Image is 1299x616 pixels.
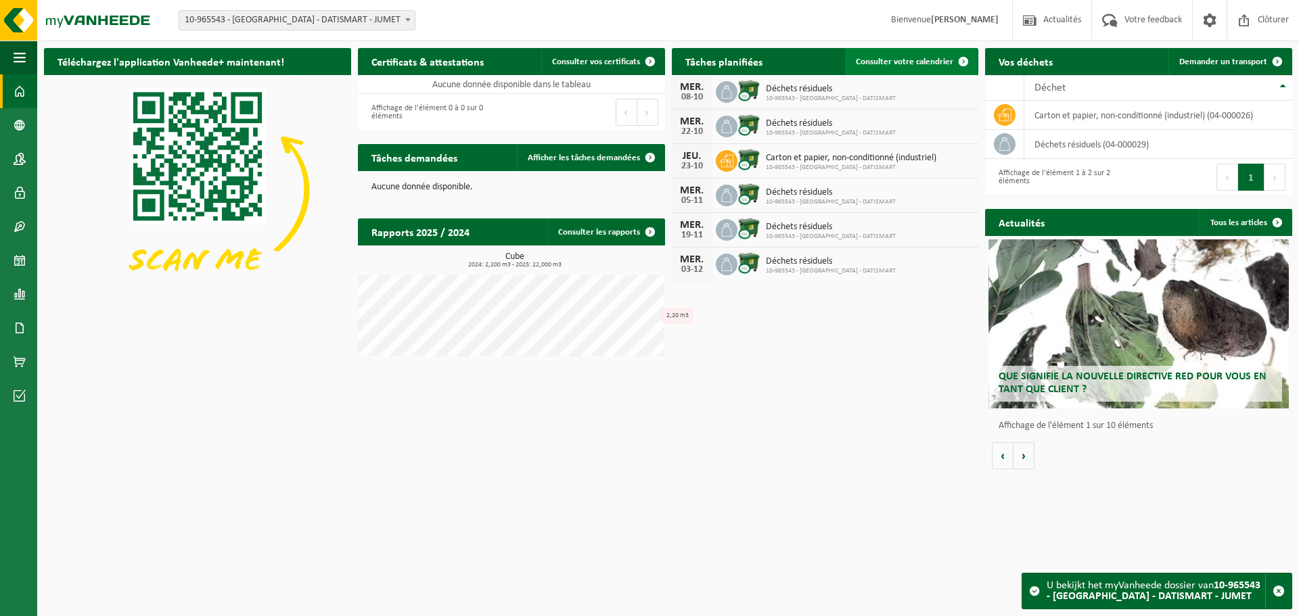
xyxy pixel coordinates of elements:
[541,48,664,75] a: Consulter vos certificats
[1179,57,1267,66] span: Demander un transport
[766,84,896,95] span: Déchets résiduels
[358,48,497,74] h2: Certificats & attestations
[179,10,415,30] span: 10-965543 - SAHIN BUSINESS CENTER - DATISMART - JUMET
[679,162,706,171] div: 23-10
[992,162,1132,192] div: Affichage de l'élément 1 à 2 sur 2 éléments
[44,75,351,305] img: Download de VHEPlus App
[365,262,665,268] span: 2024: 2,200 m3 - 2025: 22,000 m3
[679,196,706,206] div: 05-11
[1200,209,1291,236] a: Tous les articles
[766,164,936,172] span: 10-965543 - [GEOGRAPHIC_DATA] - DATISMART
[737,217,760,240] img: WB-1100-CU
[662,308,693,323] div: 2,20 m3
[679,116,706,127] div: MER.
[637,99,658,126] button: Next
[988,239,1290,408] a: Que signifie la nouvelle directive RED pour vous en tant que client ?
[766,153,936,164] span: Carton et papier, non-conditionné (industriel)
[679,220,706,231] div: MER.
[737,148,760,171] img: WB-1100-CU
[766,95,896,103] span: 10-965543 - [GEOGRAPHIC_DATA] - DATISMART
[1024,101,1292,130] td: carton et papier, non-conditionné (industriel) (04-000026)
[547,218,664,245] a: Consulter les rapports
[845,48,977,75] a: Consulter votre calendrier
[358,75,665,94] td: Aucune donnée disponible dans le tableau
[766,222,896,233] span: Déchets résiduels
[999,421,1285,431] p: Affichage de l'élément 1 sur 10 éléments
[737,183,760,206] img: WB-1100-CU
[679,185,706,196] div: MER.
[358,218,483,245] h2: Rapports 2025 / 2024
[371,183,652,192] p: Aucune donnée disponible.
[679,127,706,137] div: 22-10
[365,252,665,268] h3: Cube
[616,99,637,126] button: Previous
[737,252,760,275] img: WB-1100-CU
[517,144,664,171] a: Afficher les tâches demandées
[766,198,896,206] span: 10-965543 - [GEOGRAPHIC_DATA] - DATISMART
[766,233,896,241] span: 10-965543 - [GEOGRAPHIC_DATA] - DATISMART
[1168,48,1291,75] a: Demander un transport
[1047,573,1265,609] div: U bekijkt het myVanheede dossier van
[179,11,415,30] span: 10-965543 - SAHIN BUSINESS CENTER - DATISMART - JUMET
[679,151,706,162] div: JEU.
[1238,164,1264,191] button: 1
[528,153,640,162] span: Afficher les tâches demandées
[985,48,1066,74] h2: Vos déchets
[856,57,953,66] span: Consulter votre calendrier
[766,118,896,129] span: Déchets résiduels
[992,442,1013,469] button: Vorige
[679,254,706,265] div: MER.
[766,129,896,137] span: 10-965543 - [GEOGRAPHIC_DATA] - DATISMART
[737,114,760,137] img: WB-1100-CU
[931,15,999,25] strong: [PERSON_NAME]
[679,265,706,275] div: 03-12
[737,79,760,102] img: WB-1100-CU
[1047,580,1260,602] strong: 10-965543 - [GEOGRAPHIC_DATA] - DATISMART - JUMET
[1216,164,1238,191] button: Previous
[358,144,471,170] h2: Tâches demandées
[999,371,1267,395] span: Que signifie la nouvelle directive RED pour vous en tant que client ?
[1264,164,1285,191] button: Next
[766,267,896,275] span: 10-965543 - [GEOGRAPHIC_DATA] - DATISMART
[44,48,298,74] h2: Téléchargez l'application Vanheede+ maintenant!
[365,97,505,127] div: Affichage de l'élément 0 à 0 sur 0 éléments
[766,256,896,267] span: Déchets résiduels
[672,48,776,74] h2: Tâches planifiées
[1024,130,1292,159] td: déchets résiduels (04-000029)
[679,93,706,102] div: 08-10
[766,187,896,198] span: Déchets résiduels
[679,82,706,93] div: MER.
[552,57,640,66] span: Consulter vos certificats
[985,209,1058,235] h2: Actualités
[1013,442,1034,469] button: Volgende
[679,231,706,240] div: 19-11
[1034,82,1066,93] span: Déchet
